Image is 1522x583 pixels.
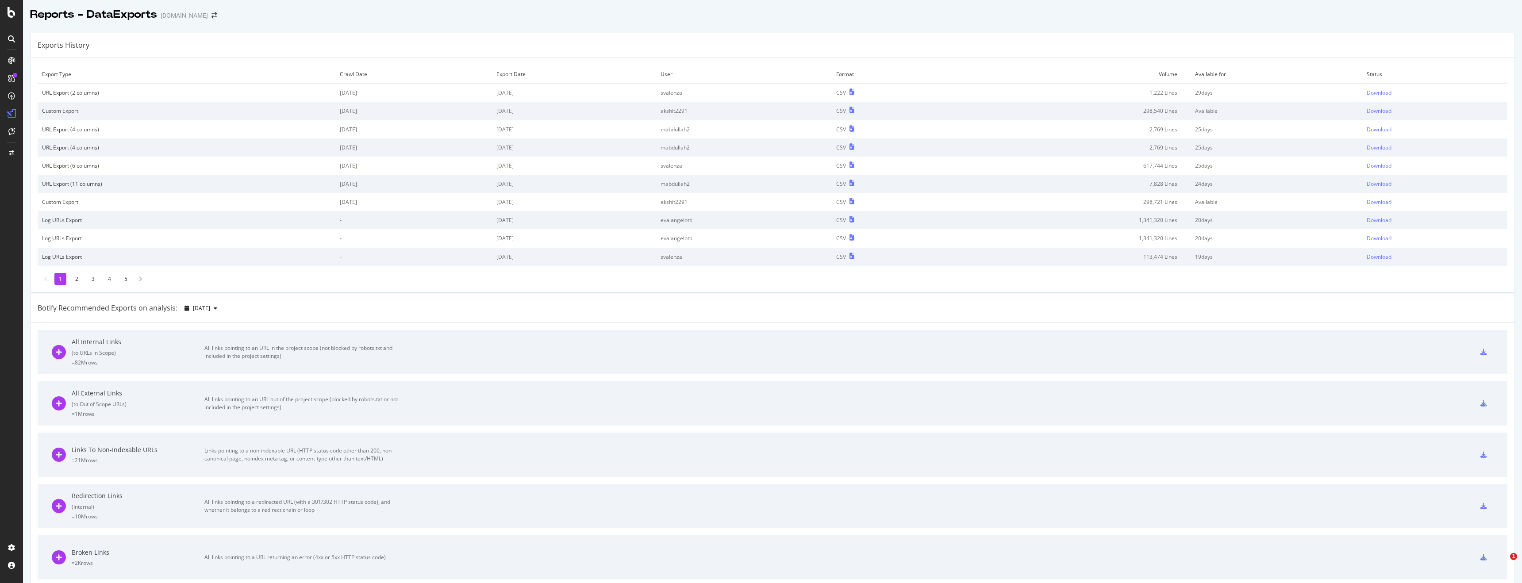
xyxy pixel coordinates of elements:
[204,447,404,463] div: Links pointing to a non-indexable URL (HTTP status code other than 200, non-canonical page, noind...
[836,234,846,242] div: CSV
[71,273,83,285] li: 2
[1191,84,1362,102] td: 29 days
[335,84,492,102] td: [DATE]
[1367,89,1503,96] a: Download
[335,229,492,247] td: -
[104,273,115,285] li: 4
[1367,216,1503,224] a: Download
[836,144,846,151] div: CSV
[72,548,204,557] div: Broken Links
[656,229,832,247] td: evalangelotti
[335,157,492,175] td: [DATE]
[1480,349,1487,355] div: csv-export
[1367,180,1503,188] a: Download
[1480,554,1487,560] div: csv-export
[204,498,404,514] div: All links pointing to a redirected URL (with a 301/302 HTTP status code), and whether it belongs ...
[836,126,846,133] div: CSV
[1367,253,1503,261] a: Download
[656,157,832,175] td: svalenza
[42,253,331,261] div: Log URLs Export
[38,65,335,84] td: Export Type
[1367,198,1503,206] a: Download
[335,120,492,138] td: [DATE]
[72,503,204,510] div: ( Internal )
[656,211,832,229] td: evalangelotti
[54,273,66,285] li: 1
[38,40,89,50] div: Exports History
[87,273,99,285] li: 3
[1191,248,1362,266] td: 19 days
[948,120,1191,138] td: 2,769 Lines
[1362,65,1507,84] td: Status
[1367,162,1503,169] a: Download
[72,513,204,520] div: = 10M rows
[72,445,204,454] div: Links To Non-Indexable URLs
[492,138,656,157] td: [DATE]
[1191,138,1362,157] td: 25 days
[492,157,656,175] td: [DATE]
[42,89,331,96] div: URL Export (2 columns)
[1191,175,1362,193] td: 24 days
[1367,180,1391,188] div: Download
[211,12,217,19] div: arrow-right-arrow-left
[1367,107,1391,115] div: Download
[335,211,492,229] td: -
[204,395,404,411] div: All links pointing to an URL out of the project scope (blocked by robots.txt or not included in t...
[656,65,832,84] td: User
[72,456,204,464] div: = 21M rows
[1191,120,1362,138] td: 25 days
[492,102,656,120] td: [DATE]
[72,389,204,398] div: All External Links
[335,102,492,120] td: [DATE]
[1191,211,1362,229] td: 20 days
[161,11,208,20] div: [DOMAIN_NAME]
[1480,400,1487,407] div: csv-export
[948,193,1191,211] td: 298,721 Lines
[836,89,846,96] div: CSV
[1367,198,1391,206] div: Download
[836,162,846,169] div: CSV
[1191,157,1362,175] td: 25 days
[1367,89,1391,96] div: Download
[656,193,832,211] td: akshit2291
[1367,126,1391,133] div: Download
[30,7,157,22] div: Reports - DataExports
[204,344,404,360] div: All links pointing to an URL in the project scope (not blocked by robots.txt and included in the ...
[492,229,656,247] td: [DATE]
[181,301,221,315] button: [DATE]
[1480,503,1487,509] div: csv-export
[656,84,832,102] td: svalenza
[1367,144,1391,151] div: Download
[42,180,331,188] div: URL Export (11 columns)
[72,400,204,408] div: ( to Out of Scope URLs )
[1195,198,1358,206] div: Available
[72,349,204,357] div: ( to URLs in Scope )
[335,193,492,211] td: [DATE]
[1191,65,1362,84] td: Available for
[1367,234,1391,242] div: Download
[948,65,1191,84] td: Volume
[492,65,656,84] td: Export Date
[836,253,846,261] div: CSV
[42,107,331,115] div: Custom Export
[656,248,832,266] td: svalenza
[72,559,204,567] div: = 2K rows
[656,120,832,138] td: mabdullah2
[836,180,846,188] div: CSV
[1191,229,1362,247] td: 20 days
[72,410,204,418] div: = 1M rows
[335,175,492,193] td: [DATE]
[335,248,492,266] td: -
[948,84,1191,102] td: 1,222 Lines
[1510,553,1517,560] span: 1
[42,198,331,206] div: Custom Export
[492,211,656,229] td: [DATE]
[948,138,1191,157] td: 2,769 Lines
[492,120,656,138] td: [DATE]
[948,248,1191,266] td: 113,474 Lines
[948,211,1191,229] td: 1,341,320 Lines
[1480,452,1487,458] div: csv-export
[492,84,656,102] td: [DATE]
[38,303,177,313] div: Botify Recommended Exports on analysis:
[492,175,656,193] td: [DATE]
